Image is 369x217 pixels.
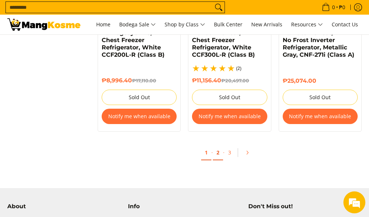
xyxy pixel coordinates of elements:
[287,15,327,34] a: Resources
[283,22,354,58] a: Condura 9.5 Cu. Ft. Auto Defrost, No Frost Inverter Refrigerator, Metallic Gray, CNF-271i (Class A)
[291,20,323,29] span: Resources
[192,77,267,84] h6: ₱11,156.40
[210,15,246,34] a: Bulk Center
[4,142,139,167] textarea: Type your message and hit 'Enter'
[7,18,80,31] img: Bodega Sale Refrigerator l Mang Kosme: Home Appliances Warehouse Sale
[201,145,211,160] a: 1
[42,63,101,137] span: We're online!
[251,21,282,28] span: New Arrivals
[332,21,358,28] span: Contact Us
[94,143,365,166] ul: Pagination
[119,20,156,29] span: Bodega Sale
[192,64,236,73] span: 5.0 / 5.0 based on 2 reviews
[102,109,177,124] button: Notify me when available
[320,3,347,11] span: •
[213,2,225,13] button: Search
[213,145,223,160] a: 2
[211,149,213,156] span: ·
[128,203,241,210] h4: Info
[120,4,138,21] div: Minimize live chat window
[165,20,205,29] span: Shop by Class
[192,109,267,124] button: Notify me when available
[223,149,225,156] span: ·
[192,22,255,58] a: Condura 10.3 Cu.Ft. Manual Defrost, Chest Freezer Refrigerator, White CCF300L-R (Class B)
[283,77,358,84] h6: ₱25,074.00
[331,5,336,10] span: 0
[221,78,249,83] del: ₱20,497.00
[132,78,156,83] del: ₱17,110.00
[248,203,362,210] h4: Don't Miss out!
[192,90,267,105] button: Sold Out
[7,203,121,210] h4: About
[161,15,209,34] a: Shop by Class
[338,5,346,10] span: ₱0
[116,15,159,34] a: Bodega Sale
[328,15,362,34] a: Contact Us
[96,21,110,28] span: Home
[283,90,358,105] button: Sold Out
[88,15,362,34] nav: Main Menu
[38,41,123,50] div: Chat with us now
[102,77,177,84] h6: ₱8,996.40
[236,66,241,71] span: (2)
[102,90,177,105] button: Sold Out
[93,15,114,34] a: Home
[283,109,358,124] button: Notify me when available
[102,22,165,58] a: Condura 7 Cu. Ft. Negosyo Pro, Chest Freezer Refrigerator, White CCF200L-R (Class B)
[248,15,286,34] a: New Arrivals
[214,21,242,28] span: Bulk Center
[225,145,235,160] a: 3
